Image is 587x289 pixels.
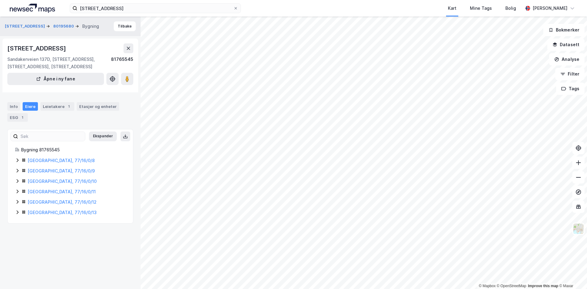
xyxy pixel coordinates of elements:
div: Info [7,102,20,111]
img: Z [573,223,584,235]
div: ESG [7,113,28,122]
button: 80195680 [53,23,75,29]
iframe: Chat Widget [556,260,587,289]
button: Tilbake [114,21,136,31]
button: Datasett [547,39,585,51]
button: Filter [555,68,585,80]
div: Bygning [82,23,99,30]
div: Kart [448,5,456,12]
div: Leietakere [40,102,74,111]
button: Analyse [549,53,585,65]
button: Ekspander [89,132,117,141]
div: 1 [19,114,25,120]
div: Eiere [23,102,38,111]
div: 81765545 [111,56,133,70]
a: OpenStreetMap [497,284,526,288]
button: Tags [556,83,585,95]
div: Mine Tags [470,5,492,12]
div: Bolig [505,5,516,12]
img: logo.a4113a55bc3d86da70a041830d287a7e.svg [10,4,55,13]
a: [GEOGRAPHIC_DATA], 77/16/0/10 [28,179,97,184]
input: Søk [18,132,85,141]
a: Improve this map [528,284,558,288]
button: [STREET_ADDRESS] [5,23,46,29]
a: [GEOGRAPHIC_DATA], 77/16/0/12 [28,199,97,205]
div: [PERSON_NAME] [533,5,567,12]
div: Sandakerveien 137D, [STREET_ADDRESS], [STREET_ADDRESS], [STREET_ADDRESS] [7,56,111,70]
button: Bokmerker [543,24,585,36]
a: Mapbox [479,284,496,288]
a: [GEOGRAPHIC_DATA], 77/16/0/8 [28,158,95,163]
div: Etasjer og enheter [79,104,117,109]
div: Bygning 81765545 [21,146,126,154]
a: [GEOGRAPHIC_DATA], 77/16/0/13 [28,210,97,215]
a: [GEOGRAPHIC_DATA], 77/16/0/11 [28,189,96,194]
a: [GEOGRAPHIC_DATA], 77/16/0/9 [28,168,95,173]
div: [STREET_ADDRESS] [7,43,67,53]
input: Søk på adresse, matrikkel, gårdeiere, leietakere eller personer [77,4,233,13]
button: Åpne i ny fane [7,73,104,85]
div: 1 [66,103,72,109]
div: Kontrollprogram for chat [556,260,587,289]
